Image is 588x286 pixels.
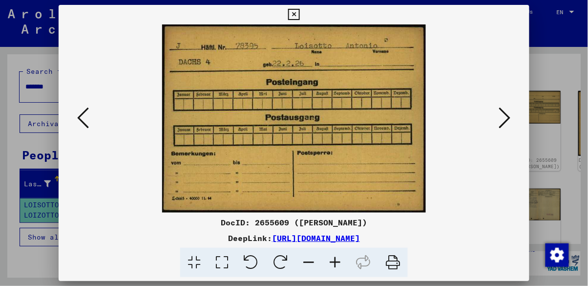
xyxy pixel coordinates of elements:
[59,217,529,228] div: DocID: 2655609 ([PERSON_NAME])
[272,233,360,243] a: [URL][DOMAIN_NAME]
[59,232,529,244] div: DeepLink:
[92,24,496,213] img: 001.jpg
[545,243,568,266] div: Change consent
[546,243,569,267] img: Change consent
